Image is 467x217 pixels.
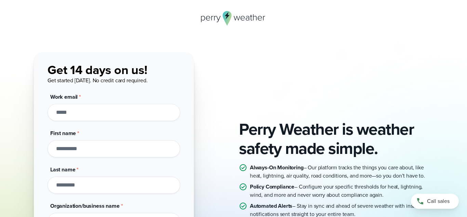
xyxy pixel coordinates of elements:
strong: Automated Alerts [250,202,292,210]
span: Organization/business name [50,202,120,210]
span: Get 14 days on us! [48,61,147,79]
strong: Always-On Monitoring [250,164,304,171]
span: Call sales [427,197,450,205]
p: – Configure your specific thresholds for heat, lightning, wind, and more and never worry about co... [250,183,433,199]
h2: Perry Weather is weather safety made simple. [239,120,433,158]
p: – Our platform tracks the things you care about, like heat, lightning, air quality, road conditio... [250,164,433,180]
a: Call sales [411,194,459,209]
span: Work email [50,93,78,101]
span: Get started [DATE]. No credit card required. [48,76,147,84]
strong: Policy Compliance [250,183,294,191]
span: First name [50,129,76,137]
span: Last name [50,166,75,173]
